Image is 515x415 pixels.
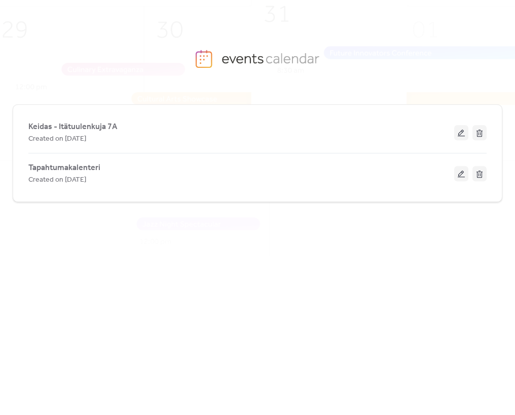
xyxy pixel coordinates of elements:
[28,174,86,186] span: Created on [DATE]
[28,121,117,133] span: Keidas - Itätuulenkuja 7A
[28,133,86,145] span: Created on [DATE]
[28,165,100,171] a: Tapahtumakalenteri
[28,124,117,130] a: Keidas - Itätuulenkuja 7A
[28,162,100,174] span: Tapahtumakalenteri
